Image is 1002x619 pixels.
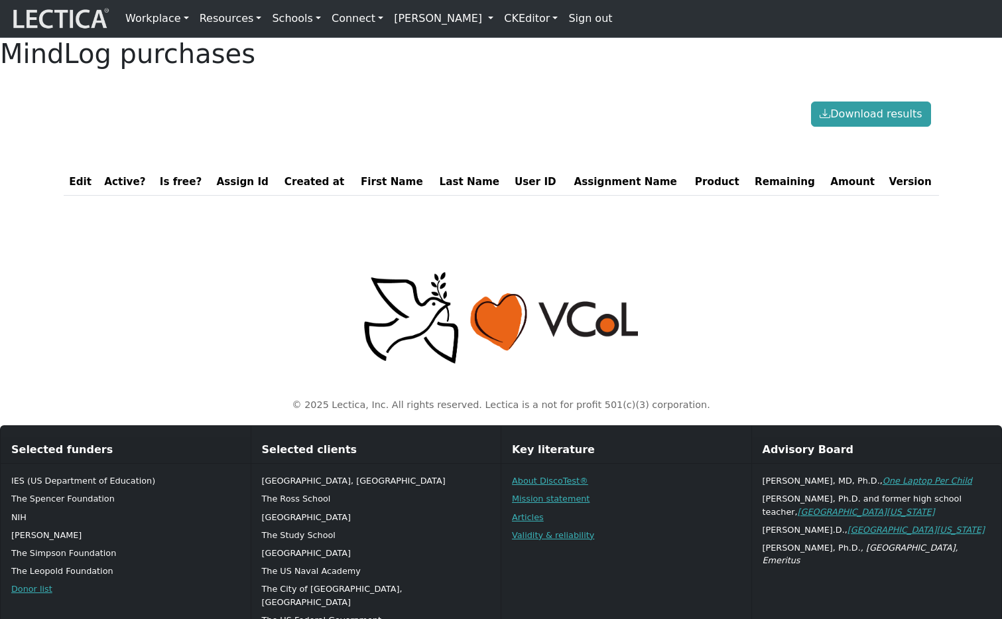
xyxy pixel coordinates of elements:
a: [PERSON_NAME] [389,5,499,32]
img: Peace, love, VCoL [359,270,643,366]
p: [GEOGRAPHIC_DATA] [262,547,491,559]
a: Donor list [11,584,52,594]
th: Assignment Name [563,169,688,195]
th: Last Name [431,169,507,195]
p: The Leopold Foundation [11,565,240,577]
div: Selected funders [1,437,251,464]
a: Resources [194,5,267,32]
th: Active? [97,169,153,195]
th: Product [688,169,747,195]
th: User ID [507,169,563,195]
th: Amount [823,169,882,195]
a: About DiscoTest® [512,476,588,486]
th: Version [882,169,939,195]
p: NIH [11,511,240,523]
a: CKEditor [499,5,563,32]
em: , [GEOGRAPHIC_DATA], Emeritus [763,543,958,565]
th: Edit [64,169,97,195]
p: [PERSON_NAME], Ph.D. and former high school teacher, [763,492,991,517]
th: Assign Id [209,169,277,195]
a: Connect [326,5,389,32]
th: First Name [353,169,432,195]
p: [GEOGRAPHIC_DATA] [262,511,491,523]
a: Schools [267,5,326,32]
a: Articles [512,512,544,522]
p: The US Naval Academy [262,565,491,577]
p: [GEOGRAPHIC_DATA], [GEOGRAPHIC_DATA] [262,474,491,487]
p: The Spencer Foundation [11,492,240,505]
th: Remaining [747,169,824,195]
div: Selected clients [251,437,501,464]
p: The Study School [262,529,491,541]
a: Validity & reliability [512,530,594,540]
th: Created at [277,169,353,195]
a: [GEOGRAPHIC_DATA][US_STATE] [798,507,935,517]
th: Is free? [153,169,209,195]
button: Download results [811,102,930,127]
p: [PERSON_NAME] [11,529,240,541]
a: One Laptop Per Child [883,476,972,486]
img: lecticalive [10,6,109,31]
a: Mission statement [512,494,590,504]
p: The Ross School [262,492,491,505]
p: [PERSON_NAME], MD, Ph.D., [763,474,991,487]
p: [PERSON_NAME].D., [763,523,991,536]
div: Key literature [501,437,751,464]
a: [GEOGRAPHIC_DATA][US_STATE] [847,525,985,535]
p: © 2025 Lectica, Inc. All rights reserved. Lectica is a not for profit 501(c)(3) corporation. [72,398,931,413]
div: Advisory Board [752,437,1002,464]
p: IES (US Department of Education) [11,474,240,487]
p: The City of [GEOGRAPHIC_DATA], [GEOGRAPHIC_DATA] [262,583,491,608]
a: Workplace [120,5,194,32]
p: The Simpson Foundation [11,547,240,559]
a: Sign out [563,5,617,32]
p: [PERSON_NAME], Ph.D. [763,541,991,567]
